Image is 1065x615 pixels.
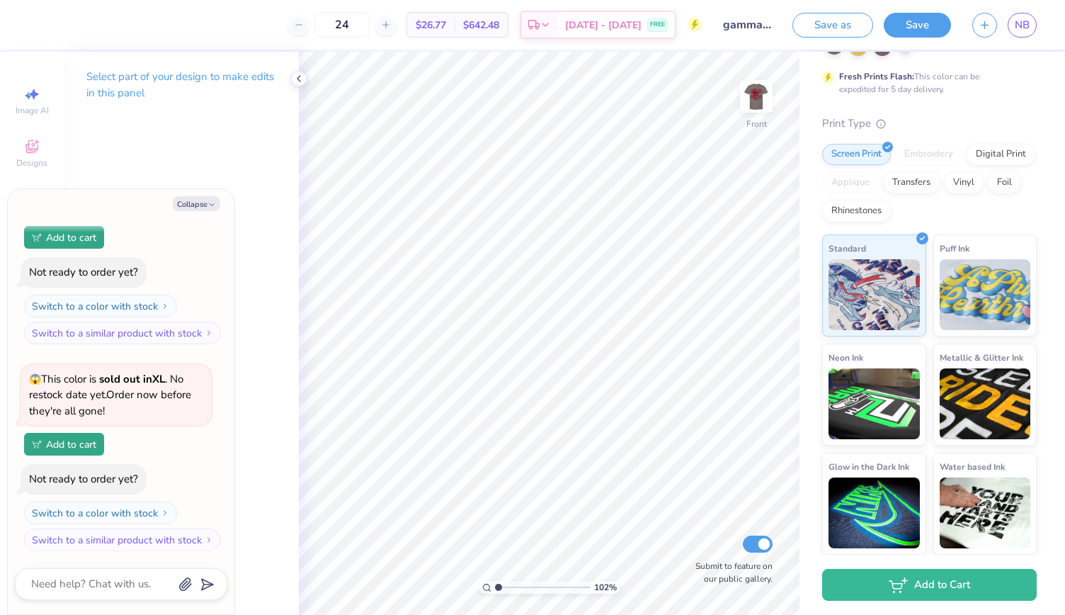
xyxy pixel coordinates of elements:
img: Glow in the Dark Ink [828,478,920,548]
span: Designs [16,157,47,169]
span: FREE [650,20,665,30]
button: Switch to a similar product with stock [24,529,221,551]
button: Switch to a similar product with stock [24,322,221,344]
div: Rhinestones [822,201,891,222]
span: Standard [828,241,866,256]
span: Glow in the Dark Ink [828,459,909,474]
a: NB [1008,13,1037,38]
div: Applique [822,172,879,193]
span: $26.77 [416,18,446,33]
span: Neon Ink [828,350,863,365]
button: Collapse [173,196,220,211]
div: Digital Print [967,144,1035,165]
span: Water based Ink [940,459,1005,474]
button: Save [884,13,951,38]
div: This color can be expedited for 5 day delivery. [839,70,1013,96]
span: [DATE] - [DATE] [565,18,642,33]
div: Not ready to order yet? [29,265,138,279]
span: This color is . No restock date yet. Order now before they're all gone! [29,372,191,418]
img: Puff Ink [940,259,1031,330]
img: Add to cart [32,440,42,448]
img: Add to cart [32,233,42,242]
span: NB [1015,17,1030,33]
p: Select part of your design to make edits in this panel [86,69,276,101]
input: Untitled Design [712,11,782,39]
span: $642.48 [463,18,499,33]
strong: sold out in XL [99,372,165,386]
div: Print Type [822,115,1037,132]
div: Vinyl [944,172,984,193]
input: – – [314,12,370,38]
strong: Fresh Prints Flash: [839,71,914,82]
img: Water based Ink [940,478,1031,548]
img: Switch to a similar product with stock [205,536,213,544]
img: Switch to a color with stock [161,509,169,517]
img: Switch to a color with stock [161,302,169,310]
span: Metallic & Glitter Ink [940,350,1023,365]
img: Neon Ink [828,368,920,439]
button: Add to cart [24,226,104,249]
img: Front [742,82,770,111]
div: Front [746,118,767,130]
button: Add to cart [24,433,104,456]
span: Puff Ink [940,241,969,256]
button: Save as [792,13,873,38]
div: Embroidery [895,144,962,165]
div: Foil [988,172,1021,193]
label: Submit to feature on our public gallery. [688,560,773,585]
div: Not ready to order yet? [29,472,138,486]
div: Screen Print [822,144,891,165]
span: Image AI [16,105,49,116]
button: Add to Cart [822,569,1037,601]
img: Switch to a similar product with stock [205,329,213,337]
button: Switch to a color with stock [24,502,177,524]
div: Transfers [883,172,940,193]
span: 102 % [594,581,617,594]
button: Switch to a color with stock [24,295,177,317]
span: 😱 [29,373,41,386]
img: Standard [828,259,920,330]
img: Metallic & Glitter Ink [940,368,1031,439]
